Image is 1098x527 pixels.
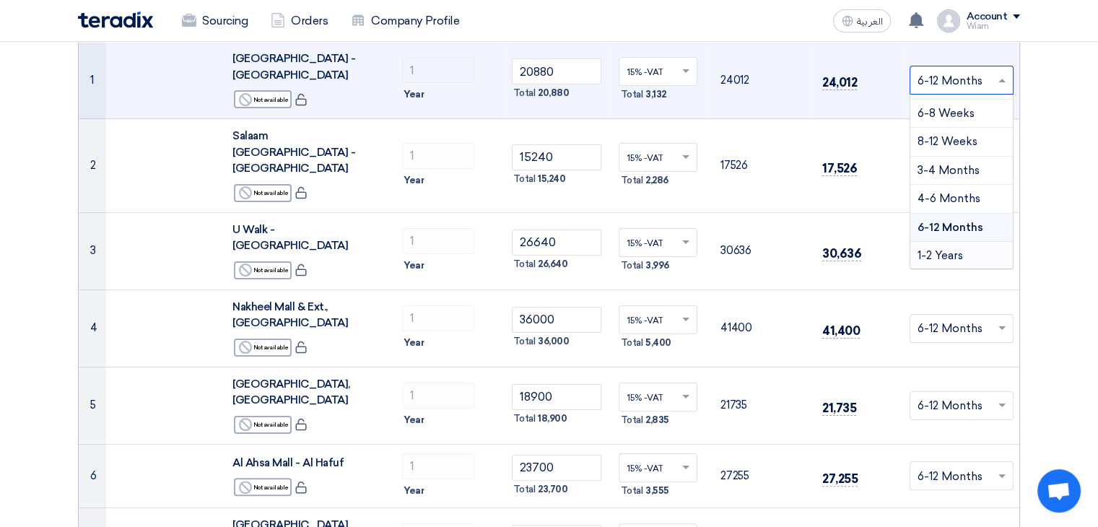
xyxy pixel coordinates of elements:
input: Unit Price [512,144,602,170]
td: 1 [79,42,106,119]
button: العربية [833,9,891,32]
ng-select: VAT [619,305,697,334]
ng-select: VAT [619,383,697,411]
div: Not available [234,416,292,434]
td: 21735 [709,367,811,444]
span: Total [513,411,536,426]
input: Unit Price [512,58,602,84]
span: 3-4 Months [918,164,980,177]
td: 3 [79,212,106,289]
span: Year [404,87,424,102]
a: Company Profile [339,5,471,37]
span: 41,400 [822,323,860,339]
div: Not available [234,90,292,108]
span: U Walk - [GEOGRAPHIC_DATA] [232,223,348,253]
span: 3,996 [645,258,669,273]
span: Total [513,334,536,349]
span: 27,255 [822,471,858,487]
a: Sourcing [170,5,259,37]
span: Year [404,173,424,188]
input: Unit Price [512,384,602,410]
input: RFQ_STEP1.ITEMS.2.AMOUNT_TITLE [402,57,474,83]
span: Total [513,172,536,186]
input: RFQ_STEP1.ITEMS.2.AMOUNT_TITLE [402,305,474,331]
span: 6-8 Weeks [918,107,975,120]
span: Al Ahsa Mall - Al Hafuf [232,456,344,469]
ng-select: VAT [619,143,697,172]
ng-select: VAT [619,228,697,257]
input: RFQ_STEP1.ITEMS.2.AMOUNT_TITLE [402,453,474,479]
td: 2 [79,119,106,213]
span: Total [513,482,536,497]
div: Wiam [966,22,1020,30]
input: Unit Price [512,307,602,333]
input: RFQ_STEP1.ITEMS.2.AMOUNT_TITLE [402,383,474,409]
span: Year [404,484,424,498]
span: 6-12 Months [918,221,983,234]
td: 41400 [709,289,811,367]
span: Nakheel Mall & Ext., [GEOGRAPHIC_DATA] [232,300,348,330]
span: 15,240 [538,172,565,186]
span: 24,012 [822,75,857,90]
a: Orders [259,5,339,37]
span: 4-6 Months [918,192,980,205]
span: Total [620,336,642,350]
span: Year [404,258,424,273]
span: العربية [856,17,882,27]
ng-select: VAT [619,57,697,86]
img: profile_test.png [937,9,960,32]
div: Not available [234,339,292,357]
span: Salaam [GEOGRAPHIC_DATA] - [GEOGRAPHIC_DATA] [232,129,355,175]
span: 5,400 [645,336,671,350]
span: 36,000 [538,334,569,349]
ng-select: VAT [619,453,697,482]
span: Total [620,87,642,102]
span: 8-12 Weeks [918,135,977,148]
span: 2,835 [645,413,669,427]
td: 30636 [709,212,811,289]
span: Total [620,173,642,188]
span: Total [513,257,536,271]
span: Total [620,413,642,427]
div: Not available [234,184,292,202]
span: 30,636 [822,246,861,261]
div: Open chat [1037,469,1081,513]
span: Total [620,258,642,273]
div: Not available [234,478,292,496]
span: 20,880 [538,86,569,100]
td: 4 [79,289,106,367]
td: 27255 [709,444,811,508]
span: 21,735 [822,401,856,416]
span: 26,640 [538,257,567,271]
input: Unit Price [512,230,602,256]
td: 6 [79,444,106,508]
span: 18,900 [538,411,567,426]
input: RFQ_STEP1.ITEMS.2.AMOUNT_TITLE [402,228,474,254]
span: 1-2 Years [918,249,963,262]
span: Year [404,413,424,427]
div: Not available [234,261,292,279]
span: Total [513,86,536,100]
span: 3,555 [645,484,669,498]
div: Account [966,11,1007,23]
td: 5 [79,367,106,444]
span: 23,700 [538,482,567,497]
td: 24012 [709,42,811,119]
input: Unit Price [512,455,602,481]
span: 17,526 [822,161,857,176]
td: 17526 [709,119,811,213]
span: 2,286 [645,173,668,188]
span: Total [620,484,642,498]
span: [GEOGRAPHIC_DATA] - [GEOGRAPHIC_DATA] [232,52,355,82]
span: 3,132 [645,87,666,102]
input: RFQ_STEP1.ITEMS.2.AMOUNT_TITLE [402,143,474,169]
span: Year [404,336,424,350]
img: Teradix logo [78,12,153,28]
span: [GEOGRAPHIC_DATA], [GEOGRAPHIC_DATA] [232,378,349,407]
